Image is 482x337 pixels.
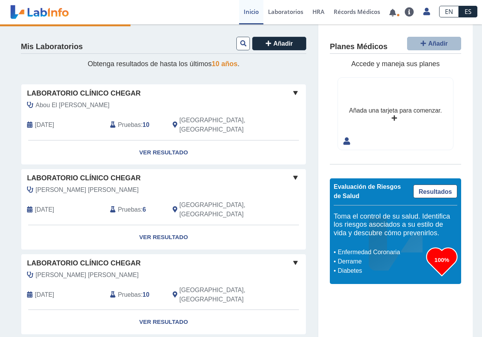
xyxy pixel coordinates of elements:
[27,258,141,269] span: Laboratorio Clínico Chegar
[36,270,139,280] span: Rodriguez Rodriguez, Roselis
[334,212,457,238] h5: Toma el control de su salud. Identifica los riesgos asociados a su estilo de vida y descubre cómo...
[21,42,83,51] h4: Mis Laboratorios
[407,37,461,50] button: Añadir
[36,101,110,110] span: Abou El Hossen, Jamil
[143,291,149,298] b: 10
[36,185,139,195] span: Carrion Olmeda, Carly
[336,266,426,275] li: Diabetes
[104,200,166,219] div: :
[413,185,457,198] a: Resultados
[273,40,293,47] span: Añadir
[35,290,54,299] span: 2025-06-24
[351,60,440,68] span: Accede y maneja sus planes
[426,255,457,265] h3: 100%
[312,8,324,15] span: HRA
[118,205,141,214] span: Pruebas
[336,257,426,266] li: Derrame
[27,173,141,183] span: Laboratorio Clínico Chegar
[88,60,239,68] span: Obtenga resultados de hasta los últimos .
[21,140,306,165] a: Ver Resultado
[143,206,146,213] b: 6
[330,42,387,51] h4: Planes Médicos
[212,60,238,68] span: 10 años
[180,200,265,219] span: Rio Grande, PR
[118,120,141,130] span: Pruebas
[104,286,166,304] div: :
[459,6,477,17] a: ES
[21,225,306,250] a: Ver Resultado
[118,290,141,299] span: Pruebas
[180,116,265,134] span: Rio Grande, PR
[252,37,306,50] button: Añadir
[180,286,265,304] span: Rio Grande, PR
[35,120,54,130] span: 2025-08-27
[143,121,149,128] b: 10
[428,40,448,47] span: Añadir
[439,6,459,17] a: EN
[334,183,401,199] span: Evaluación de Riesgos de Salud
[27,88,141,99] span: Laboratorio Clínico Chegar
[35,205,54,214] span: 2025-07-16
[21,310,306,334] a: Ver Resultado
[349,106,442,115] div: Añada una tarjeta para comenzar.
[336,248,426,257] li: Enfermedad Coronaria
[104,116,166,134] div: :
